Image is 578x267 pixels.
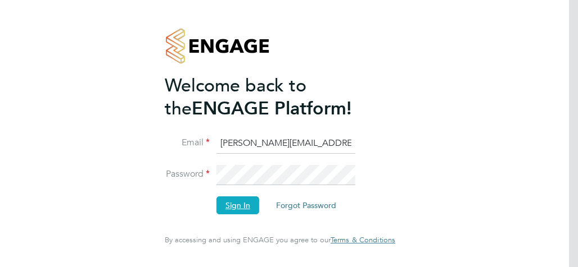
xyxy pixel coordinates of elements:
[165,235,395,245] span: By accessing and using ENGAGE you agree to our
[331,236,395,245] a: Terms & Conditions
[165,74,384,120] h2: ENGAGE Platform!
[165,75,306,119] span: Welcome back to the
[165,168,210,180] label: Password
[216,133,355,154] input: Enter your work email...
[216,196,259,214] button: Sign In
[331,235,395,245] span: Terms & Conditions
[165,137,210,149] label: Email
[267,196,345,214] button: Forgot Password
